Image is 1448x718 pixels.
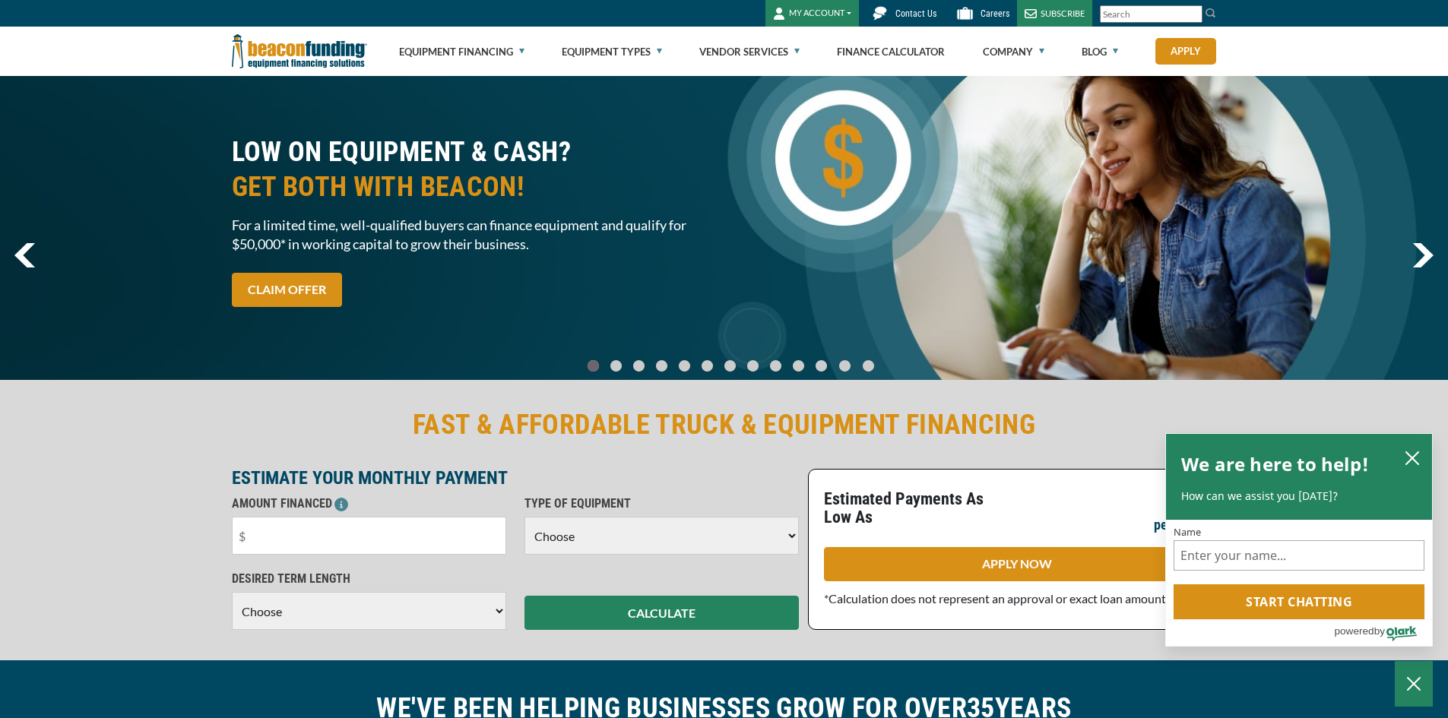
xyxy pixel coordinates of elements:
a: Go To Slide 6 [721,359,739,372]
a: Go To Slide 9 [789,359,807,372]
img: Right Navigator [1412,243,1434,267]
img: Search [1205,7,1217,19]
span: For a limited time, well-qualified buyers can finance equipment and qualify for $50,000* in worki... [232,216,715,254]
button: close chatbox [1400,447,1424,468]
a: previous [14,243,35,267]
a: Go To Slide 12 [859,359,878,372]
a: next [1412,243,1434,267]
span: powered [1334,622,1374,641]
a: Finance Calculator [837,27,945,76]
button: Close Chatbox [1395,661,1433,707]
a: Equipment Types [562,27,662,76]
a: CLAIM OFFER [232,273,342,307]
button: Start chatting [1174,584,1424,619]
a: Go To Slide 7 [743,359,762,372]
span: *Calculation does not represent an approval or exact loan amount. [824,591,1168,606]
a: APPLY NOW [824,547,1210,581]
h2: We are here to help! [1181,449,1369,479]
div: olark chatbox [1165,433,1433,647]
span: by [1374,622,1385,641]
label: Name [1174,527,1424,537]
a: Go To Slide 1 [607,359,625,372]
p: AMOUNT FINANCED [232,495,506,513]
h2: LOW ON EQUIPMENT & CASH? [232,134,715,204]
a: Go To Slide 0 [584,359,602,372]
img: Beacon Funding Corporation logo [232,27,367,76]
a: Powered by Olark [1334,620,1432,646]
a: Apply [1155,38,1216,65]
a: Company [983,27,1044,76]
input: Search [1100,5,1202,23]
a: Go To Slide 5 [698,359,716,372]
p: How can we assist you [DATE]? [1181,489,1417,504]
a: Go To Slide 11 [835,359,854,372]
span: Careers [981,8,1009,19]
input: Name [1174,540,1424,571]
h2: FAST & AFFORDABLE TRUCK & EQUIPMENT FINANCING [232,407,1217,442]
p: DESIRED TERM LENGTH [232,570,506,588]
a: Go To Slide 2 [629,359,648,372]
img: Left Navigator [14,243,35,267]
a: Go To Slide 3 [652,359,670,372]
a: Vendor Services [699,27,800,76]
span: GET BOTH WITH BEACON! [232,169,715,204]
button: CALCULATE [524,596,799,630]
a: Clear search text [1187,8,1199,21]
a: Go To Slide 4 [675,359,693,372]
span: Contact Us [895,8,936,19]
a: Go To Slide 8 [766,359,784,372]
a: Blog [1082,27,1118,76]
p: TYPE OF EQUIPMENT [524,495,799,513]
a: Go To Slide 10 [812,359,831,372]
p: Estimated Payments As Low As [824,490,1008,527]
p: ESTIMATE YOUR MONTHLY PAYMENT [232,469,799,487]
input: $ [232,517,506,555]
p: per month [1154,516,1210,534]
a: Equipment Financing [399,27,524,76]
